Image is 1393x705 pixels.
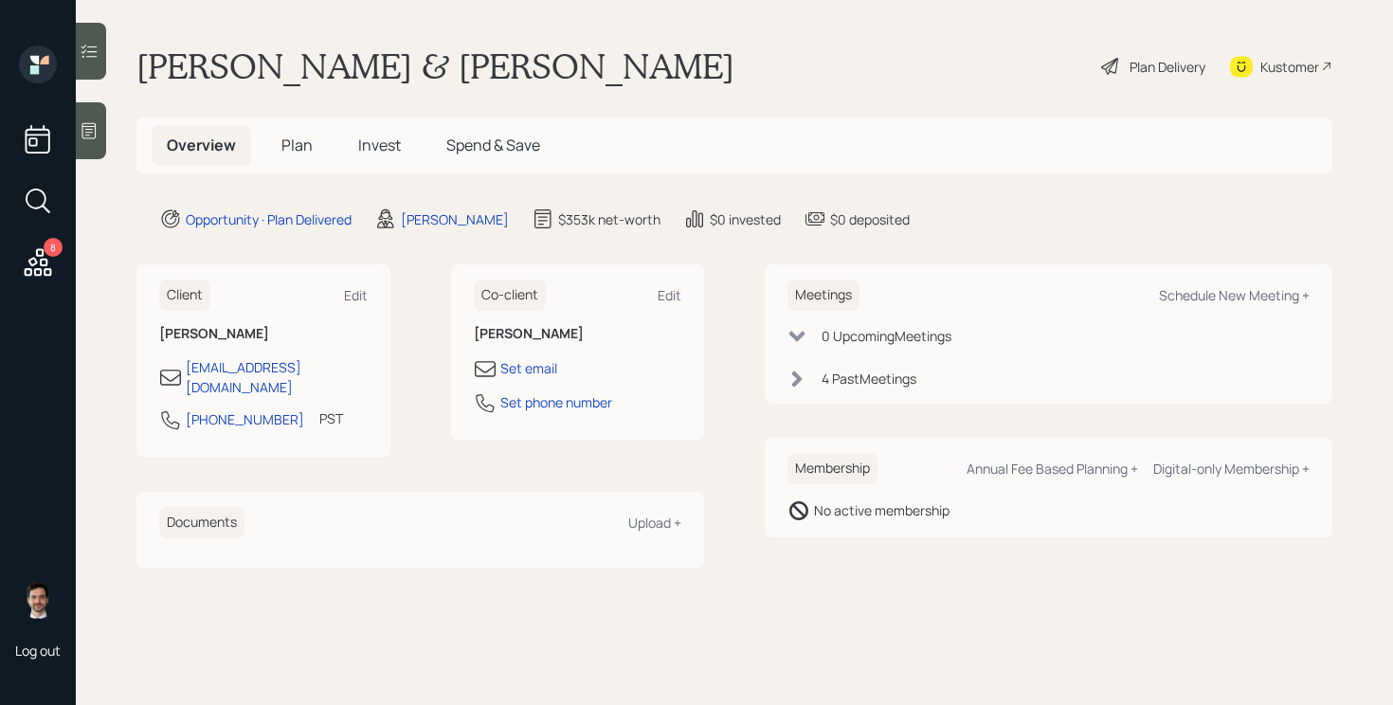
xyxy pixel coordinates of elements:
div: Annual Fee Based Planning + [967,460,1138,478]
h6: Documents [159,507,244,538]
img: jonah-coleman-headshot.png [19,581,57,619]
div: Upload + [628,514,681,532]
div: No active membership [814,500,950,520]
div: Kustomer [1260,57,1319,77]
div: 0 Upcoming Meeting s [822,326,951,346]
div: $0 invested [710,209,781,229]
div: Set phone number [500,392,612,412]
div: Set email [500,358,557,378]
h6: Co-client [474,280,546,311]
div: Log out [15,642,61,660]
div: Plan Delivery [1130,57,1205,77]
div: $353k net-worth [558,209,660,229]
div: [EMAIL_ADDRESS][DOMAIN_NAME] [186,357,368,397]
h6: Client [159,280,210,311]
h6: [PERSON_NAME] [474,326,682,342]
span: Invest [358,135,401,155]
div: Edit [658,286,681,304]
span: Plan [281,135,313,155]
div: Schedule New Meeting + [1159,286,1310,304]
div: Edit [344,286,368,304]
h6: [PERSON_NAME] [159,326,368,342]
h6: Meetings [787,280,859,311]
div: [PERSON_NAME] [401,209,509,229]
span: Spend & Save [446,135,540,155]
div: 4 Past Meeting s [822,369,916,389]
div: Opportunity · Plan Delivered [186,209,352,229]
div: [PHONE_NUMBER] [186,409,304,429]
div: 8 [44,238,63,257]
div: $0 deposited [830,209,910,229]
div: PST [319,408,343,428]
span: Overview [167,135,236,155]
h6: Membership [787,453,877,484]
div: Digital-only Membership + [1153,460,1310,478]
h1: [PERSON_NAME] & [PERSON_NAME] [136,45,734,87]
